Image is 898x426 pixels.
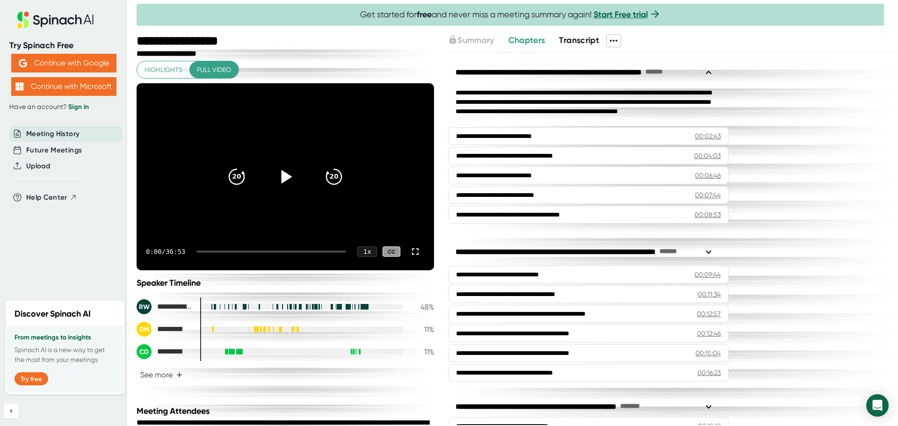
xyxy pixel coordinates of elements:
[137,278,434,288] div: Speaker Timeline
[26,145,82,156] button: Future Meetings
[448,34,494,47] button: Summary
[14,308,91,320] h2: Discover Spinach AI
[448,34,508,47] div: Upgrade to access
[411,347,434,356] div: 11 %
[26,161,50,172] button: Upload
[695,270,721,279] div: 00:09:44
[137,367,186,383] button: See more+
[14,334,116,341] h3: From meetings to insights
[137,322,152,337] div: DM
[866,394,889,417] div: Open Intercom Messenger
[26,129,80,139] button: Meeting History
[137,344,152,359] div: CD
[145,64,182,76] span: Highlights
[26,192,77,203] button: Help Center
[695,131,721,141] div: 00:02:43
[146,248,185,255] div: 0:00 / 36:53
[697,309,721,318] div: 00:12:57
[9,40,118,51] div: Try Spinach Free
[508,34,545,47] button: Chapters
[14,345,116,365] p: Spinach AI is a new way to get the most from your meetings
[19,59,27,67] img: Aehbyd4JwY73AAAAAElFTkSuQmCC
[357,246,377,257] div: 1 x
[695,210,721,219] div: 00:08:53
[383,246,400,257] div: CC
[137,322,193,337] div: Dan Muehl
[697,368,721,377] div: 00:16:23
[694,151,721,160] div: 00:04:03
[197,64,231,76] span: Full video
[137,299,193,314] div: Ralph Whitten
[411,303,434,311] div: 48 %
[411,325,434,334] div: 11 %
[9,103,118,111] div: Have an account?
[137,61,190,79] button: Highlights
[697,329,721,338] div: 00:12:46
[26,192,67,203] span: Help Center
[11,77,116,96] button: Continue with Microsoft
[695,171,721,180] div: 00:06:46
[137,344,193,359] div: CJ Dudley
[698,289,721,299] div: 00:11:34
[176,371,182,379] span: +
[695,190,721,200] div: 00:07:44
[417,9,432,20] b: free
[189,61,239,79] button: Full video
[137,299,152,314] div: RW
[68,103,89,111] a: Sign in
[4,404,19,419] button: Collapse sidebar
[695,348,721,358] div: 00:15:04
[594,9,648,20] a: Start Free trial
[360,9,661,20] span: Get started for and never miss a meeting summary again!
[559,35,599,45] span: Transcript
[11,54,116,72] button: Continue with Google
[559,34,599,47] button: Transcript
[14,372,48,385] button: Try free
[457,35,494,45] span: Summary
[137,406,436,416] div: Meeting Attendees
[508,35,545,45] span: Chapters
